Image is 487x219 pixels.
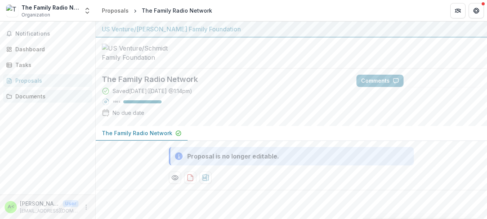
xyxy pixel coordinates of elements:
[21,11,50,18] span: Organization
[20,199,60,208] p: [PERSON_NAME] <[EMAIL_ADDRESS][DOMAIN_NAME]>
[3,59,92,71] a: Tasks
[82,203,91,212] button: More
[469,3,484,18] button: Get Help
[3,28,92,40] button: Notifications
[99,5,215,16] nav: breadcrumb
[199,172,212,184] button: download-proposal
[3,43,92,56] a: Dashboard
[15,77,86,85] div: Proposals
[15,45,86,53] div: Dashboard
[20,208,78,214] p: [EMAIL_ADDRESS][DOMAIN_NAME]
[407,75,481,87] button: Answer Suggestions
[113,109,144,117] div: No due date
[102,25,481,34] div: US Venture/[PERSON_NAME] Family Foundation
[102,129,172,137] p: The Family Radio Network
[102,7,129,15] div: Proposals
[8,204,14,209] div: Andy Kilgas <andyk@thefamily.net>
[187,152,279,161] div: Proposal is no longer editable.
[63,200,78,207] p: User
[356,75,404,87] button: Comments
[113,87,192,95] div: Saved [DATE] ( [DATE] @ 1:14pm )
[102,44,178,62] img: US Venture/Schmidt Family Foundation
[169,172,181,184] button: Preview fed846c1-1d3a-4bb5-a35a-d38db96929f2-0.pdf
[15,92,86,100] div: Documents
[6,5,18,17] img: The Family Radio Network
[15,31,89,37] span: Notifications
[184,172,196,184] button: download-proposal
[21,3,79,11] div: The Family Radio Network
[3,74,92,87] a: Proposals
[82,3,93,18] button: Open entity switcher
[3,90,92,103] a: Documents
[99,5,132,16] a: Proposals
[102,75,344,84] h2: The Family Radio Network
[15,61,86,69] div: Tasks
[450,3,466,18] button: Partners
[113,99,120,105] p: 100 %
[142,7,212,15] div: The Family Radio Network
